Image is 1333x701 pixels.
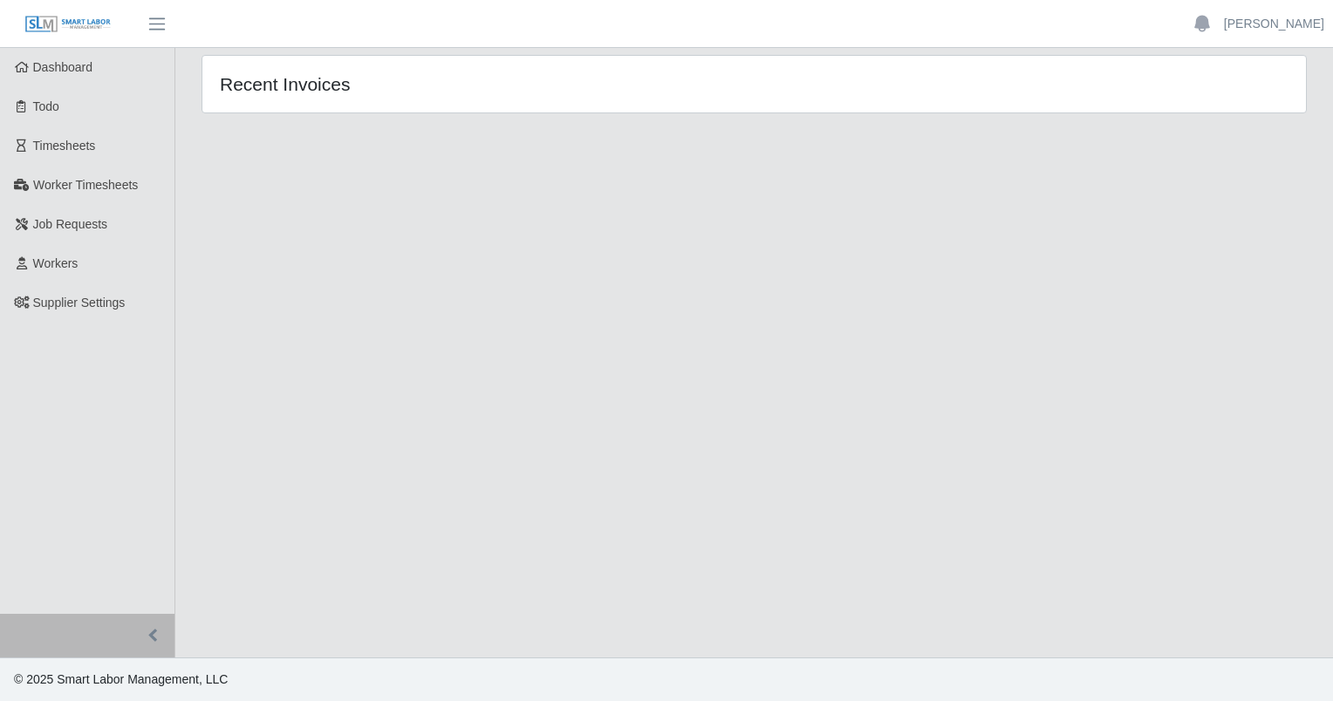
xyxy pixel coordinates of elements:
span: Supplier Settings [33,296,126,310]
span: © 2025 Smart Labor Management, LLC [14,672,228,686]
a: [PERSON_NAME] [1224,15,1324,33]
span: Todo [33,99,59,113]
span: Dashboard [33,60,93,74]
span: Timesheets [33,139,96,153]
span: Workers [33,256,79,270]
img: SLM Logo [24,15,112,34]
span: Worker Timesheets [33,178,138,192]
h4: Recent Invoices [220,73,650,95]
span: Job Requests [33,217,108,231]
